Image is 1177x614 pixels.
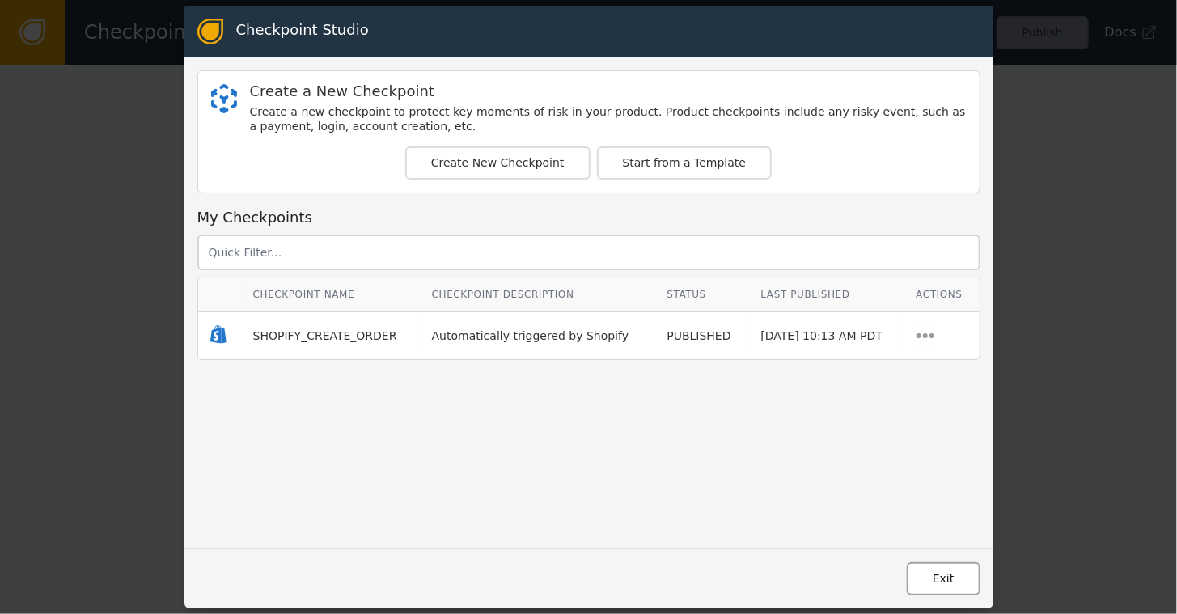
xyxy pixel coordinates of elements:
span: Automatically triggered by Shopify [432,329,629,342]
div: Create a new checkpoint to protect key moments of risk in your product. Product checkpoints inclu... [250,105,967,133]
button: Start from a Template [597,146,773,180]
th: Last Published [749,277,904,312]
th: Checkpoint Name [241,277,420,312]
th: Checkpoint Description [420,277,655,312]
div: PUBLISHED [667,328,736,345]
div: Create a New Checkpoint [250,84,967,99]
input: Quick Filter... [197,235,980,270]
div: [DATE] 10:13 AM PDT [761,328,892,345]
div: My Checkpoints [197,206,980,228]
div: Checkpoint Studio [236,19,369,44]
span: SHOPIFY_CREATE_ORDER [253,329,397,342]
th: Status [654,277,748,312]
th: Actions [904,277,979,312]
button: Create New Checkpoint [405,146,591,180]
button: Exit [907,562,980,595]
